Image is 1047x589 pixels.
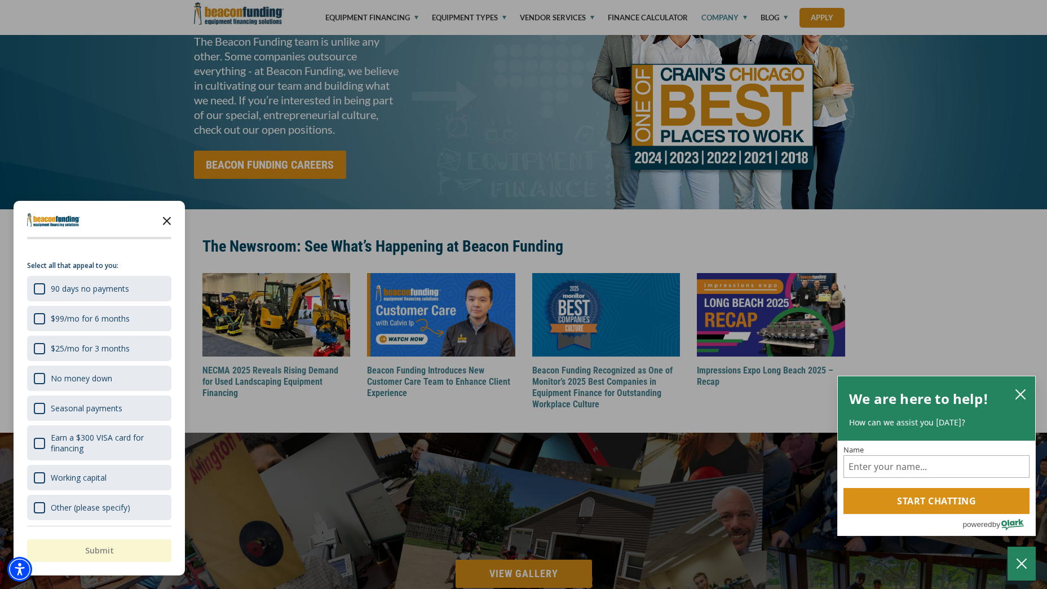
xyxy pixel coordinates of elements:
div: $99/mo for 6 months [27,306,171,331]
button: Submit [27,539,171,562]
div: 90 days no payments [51,283,129,294]
div: Working capital [27,465,171,490]
p: How can we assist you [DATE]? [849,417,1024,428]
div: Seasonal payments [51,403,122,414]
h2: We are here to help! [849,388,988,410]
div: Earn a $300 VISA card for financing [27,425,171,460]
div: $25/mo for 3 months [51,343,130,354]
a: Powered by Olark [962,515,1035,535]
div: Survey [14,201,185,575]
button: Close the survey [156,209,178,231]
span: powered [962,517,992,531]
div: 90 days no payments [27,276,171,301]
div: Other (please specify) [51,502,130,513]
input: Name [843,455,1030,478]
img: Company logo [27,213,80,227]
div: Seasonal payments [27,395,171,421]
p: Select all that appeal to you: [27,260,171,271]
div: $25/mo for 3 months [27,336,171,361]
label: Name [843,446,1030,454]
div: No money down [27,366,171,391]
div: Earn a $300 VISA card for financing [51,432,165,454]
button: Close Chatbox [1008,547,1036,581]
div: $99/mo for 6 months [51,313,130,324]
div: Other (please specify) [27,495,171,520]
span: by [992,517,1000,531]
div: Working capital [51,472,107,483]
button: Start chatting [843,488,1030,514]
div: No money down [51,373,112,384]
button: close chatbox [1011,386,1030,403]
div: Accessibility Menu [7,557,32,582]
div: olark chatbox [837,376,1036,536]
